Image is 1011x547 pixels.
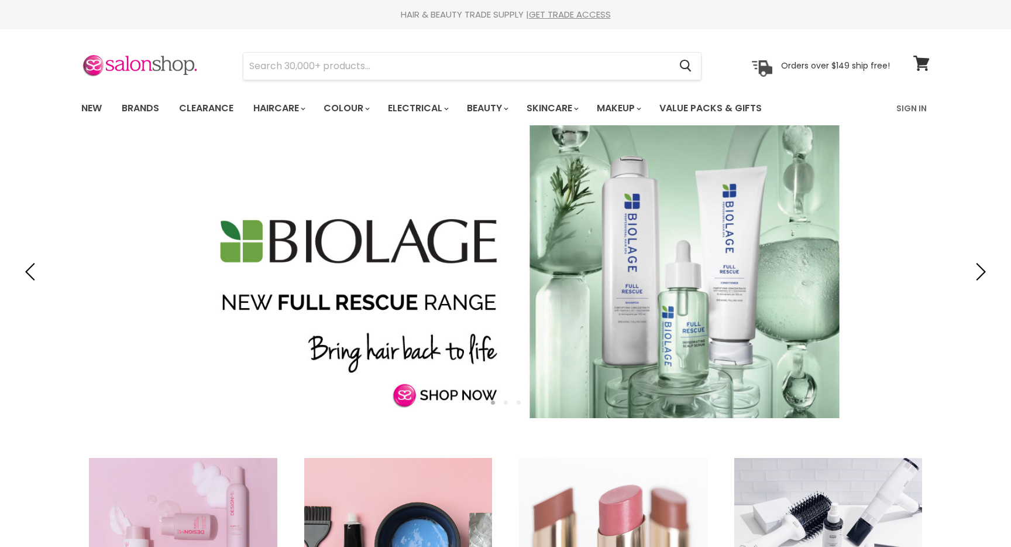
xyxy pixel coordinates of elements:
a: Brands [113,96,168,121]
input: Search [243,53,670,80]
a: New [73,96,111,121]
div: HAIR & BEAUTY TRADE SUPPLY | [67,9,944,20]
button: Previous [20,260,44,283]
li: Page dot 3 [517,401,521,405]
li: Page dot 1 [491,401,495,405]
li: Page dot 2 [504,401,508,405]
form: Product [243,52,701,80]
nav: Main [67,91,944,125]
a: Electrical [379,96,456,121]
a: Value Packs & Gifts [651,96,771,121]
a: Clearance [170,96,242,121]
button: Search [670,53,701,80]
p: Orders over $149 ship free! [781,60,890,71]
a: Beauty [458,96,515,121]
a: Haircare [245,96,312,121]
ul: Main menu [73,91,830,125]
a: GET TRADE ACCESS [529,8,611,20]
button: Next [967,260,991,283]
a: Colour [315,96,377,121]
a: Skincare [518,96,586,121]
a: Sign In [889,96,934,121]
a: Makeup [588,96,648,121]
